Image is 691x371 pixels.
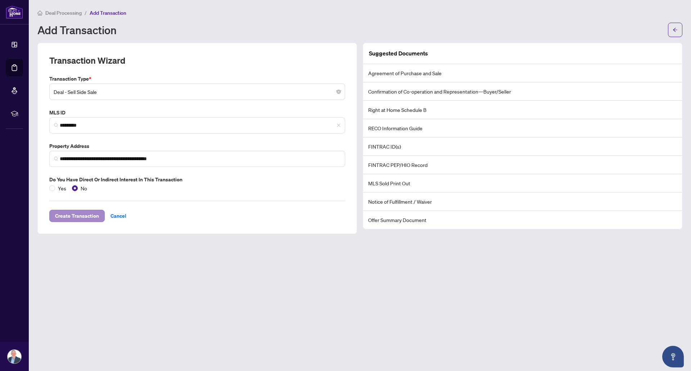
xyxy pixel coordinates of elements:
li: FINTRAC PEP/HIO Record [363,156,682,174]
li: / [85,9,87,17]
span: arrow-left [673,27,678,32]
h1: Add Transaction [37,24,117,36]
span: close [337,123,341,127]
span: Deal - Sell Side Sale [54,85,341,99]
img: search_icon [54,157,58,161]
li: Confirmation of Co-operation and Representation—Buyer/Seller [363,82,682,101]
img: search_icon [54,123,58,127]
span: No [78,184,90,192]
img: logo [6,5,23,19]
span: close-circle [337,90,341,94]
label: Do you have direct or indirect interest in this transaction [49,176,345,184]
span: Cancel [110,210,126,222]
li: RECO Information Guide [363,119,682,137]
img: Profile Icon [8,350,21,363]
li: Notice of Fulfillment / Waiver [363,193,682,211]
h2: Transaction Wizard [49,55,125,66]
label: MLS ID [49,109,345,117]
li: FINTRAC ID(s) [363,137,682,156]
button: Open asap [662,346,684,367]
button: Create Transaction [49,210,105,222]
li: Right at Home Schedule B [363,101,682,119]
span: Add Transaction [90,10,126,16]
li: Agreement of Purchase and Sale [363,64,682,82]
button: Cancel [105,210,132,222]
label: Transaction Type [49,75,345,83]
label: Property Address [49,142,345,150]
span: Yes [55,184,69,192]
li: MLS Sold Print Out [363,174,682,193]
span: Create Transaction [55,210,99,222]
article: Suggested Documents [369,49,428,58]
span: Deal Processing [45,10,82,16]
span: home [37,10,42,15]
li: Offer Summary Document [363,211,682,229]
